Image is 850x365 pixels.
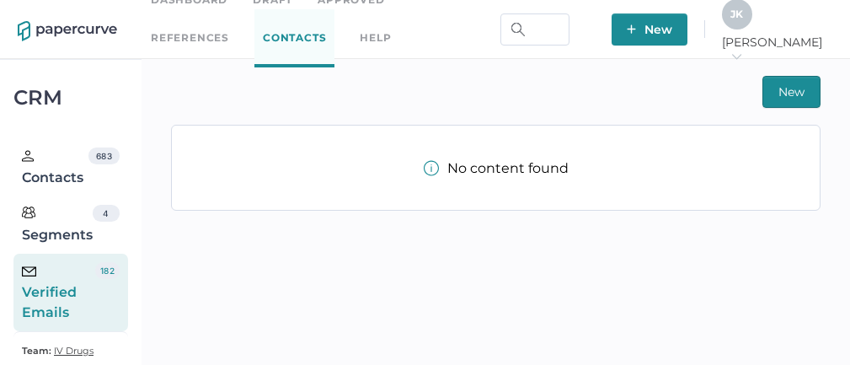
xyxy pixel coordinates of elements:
img: info-tooltip-active.a952ecf1.svg [424,160,439,176]
button: New [612,13,687,46]
img: plus-white.e19ec114.svg [627,24,636,34]
a: References [151,29,229,47]
span: IV Drugs [54,345,94,357]
span: New [627,13,672,46]
span: [PERSON_NAME] [722,35,832,65]
img: papercurve-logo-colour.7244d18c.svg [18,21,117,41]
img: search.bf03fe8b.svg [511,23,525,36]
div: No content found [424,160,569,176]
img: segments.b9481e3d.svg [22,206,35,219]
div: 182 [95,262,120,279]
input: Search Workspace [500,13,569,46]
a: Contacts [254,9,334,67]
span: New [778,77,805,107]
div: Segments [22,205,93,245]
div: Contacts [22,148,88,188]
img: person.20a629c4.svg [22,150,34,162]
div: 683 [88,148,120,164]
button: New [762,76,821,108]
i: arrow_right [730,51,742,62]
div: CRM [13,90,128,105]
a: Team: IV Drugs [22,341,94,361]
div: Verified Emails [22,262,95,323]
img: email-icon-black.c777dcea.svg [22,266,36,276]
div: help [360,29,391,47]
div: 4 [93,205,120,222]
span: J K [730,8,743,20]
